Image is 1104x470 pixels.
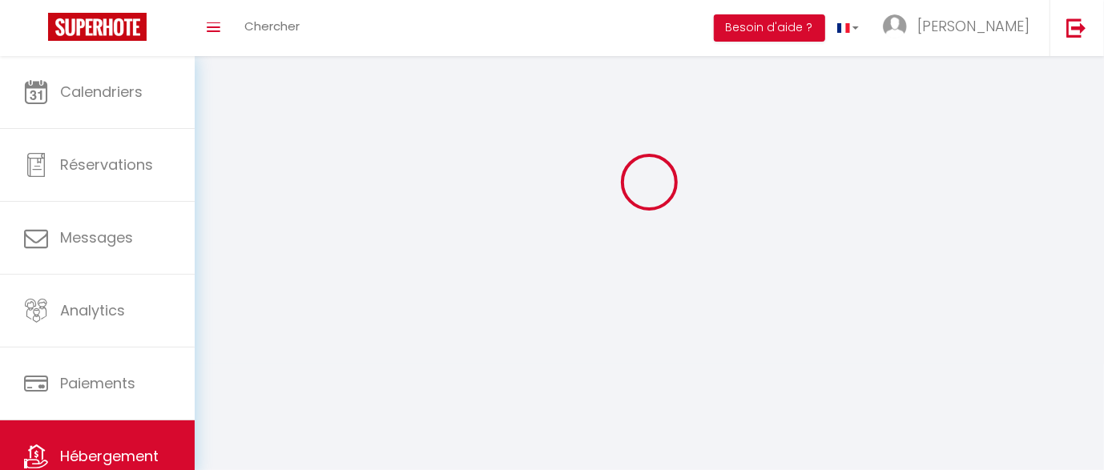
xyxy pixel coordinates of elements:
[714,14,825,42] button: Besoin d'aide ?
[60,373,135,393] span: Paiements
[883,14,907,38] img: ...
[60,82,143,102] span: Calendriers
[60,155,153,175] span: Réservations
[60,446,159,466] span: Hébergement
[917,16,1029,36] span: [PERSON_NAME]
[13,6,61,54] button: Ouvrir le widget de chat LiveChat
[244,18,300,34] span: Chercher
[1066,18,1086,38] img: logout
[60,227,133,247] span: Messages
[60,300,125,320] span: Analytics
[48,13,147,41] img: Super Booking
